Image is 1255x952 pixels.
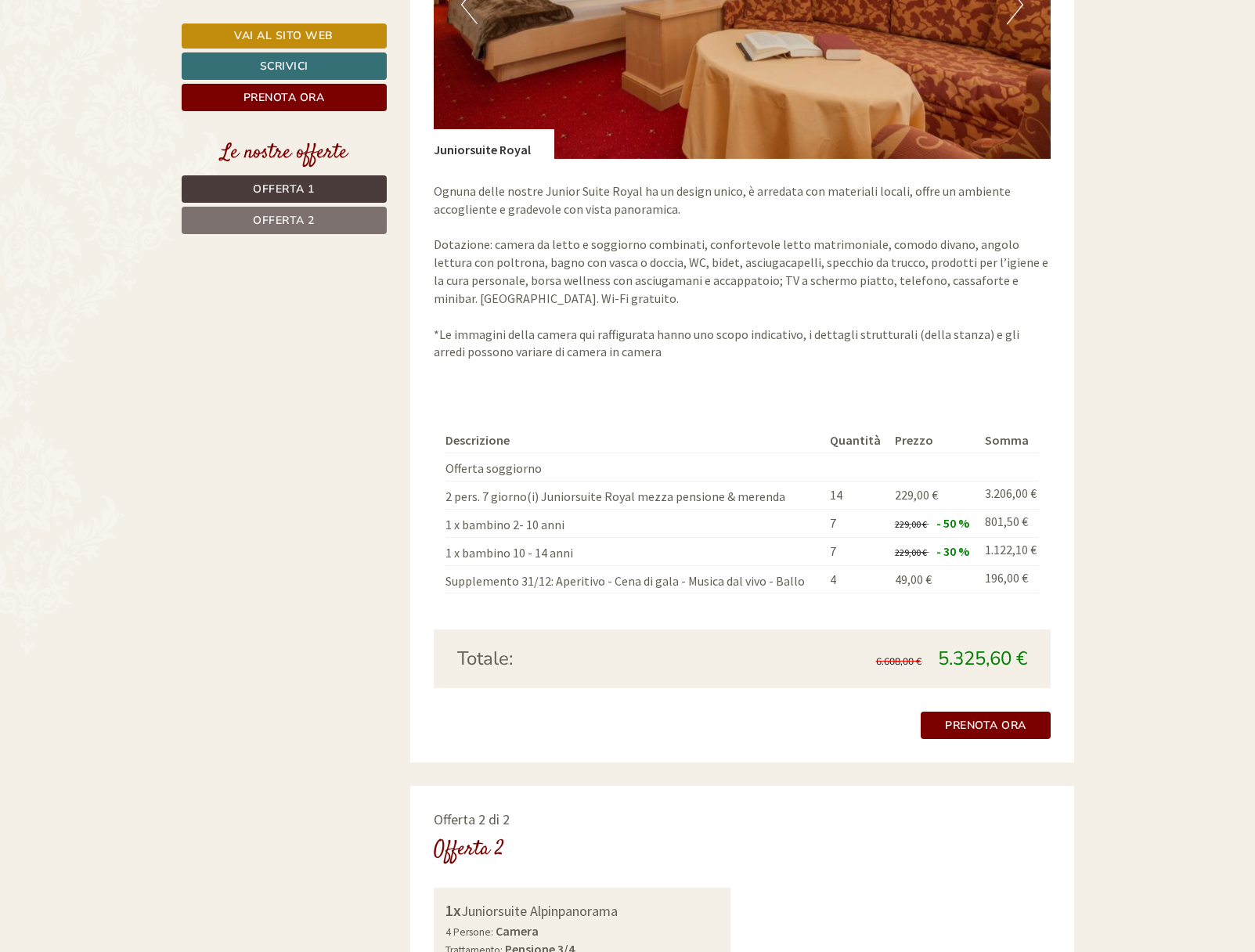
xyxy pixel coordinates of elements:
span: Offerta 1 [253,182,315,197]
td: 2 pers. 7 giorno(i) Juniorsuite Royal mezza pensione & merenda [445,481,824,509]
th: Prezzo [889,428,979,453]
div: Buon giorno, come possiamo aiutarla? [379,42,605,90]
td: 7 [824,537,889,565]
span: 229,00 € [895,546,927,558]
td: 14 [824,481,889,509]
div: Juniorsuite Royal [434,129,554,159]
th: Somma [979,428,1039,453]
div: Lei [387,45,593,58]
a: Prenota ora [182,84,387,111]
span: 5.325,60 € [938,646,1027,671]
small: 10:25 [387,76,593,87]
span: - 50 % [936,515,969,531]
td: 1 x bambino 2- 10 anni [445,509,824,537]
a: Vai al sito web [182,23,387,49]
small: 4 Persone: [445,925,493,939]
span: 229,00 € [895,518,927,530]
span: 49,00 € [895,572,932,587]
div: Le nostre offerte [182,139,387,168]
span: 6.608,00 € [876,655,921,668]
td: 4 [824,565,889,593]
b: Camera [496,923,539,939]
td: 7 [824,509,889,537]
div: [DATE] [280,12,337,38]
td: 3.206,00 € [979,481,1039,509]
td: Offerta soggiorno [445,453,824,481]
span: 229,00 € [895,487,938,503]
a: Scrivici [182,52,387,80]
a: Prenota ora [921,712,1051,739]
div: Offerta 2 [434,835,504,864]
th: Descrizione [445,428,824,453]
span: Offerta 2 [253,213,315,228]
span: - 30 % [936,543,969,559]
p: Ognuna delle nostre Junior Suite Royal ha un design unico, è arredata con materiali locali, offre... [434,182,1051,361]
b: 1x [445,900,461,920]
button: Invia [537,413,618,440]
span: Offerta 2 di 2 [434,810,510,828]
td: Supplemento 31/12: Aperitivo - Cena di gala - Musica dal vivo - Ballo [445,565,824,593]
td: 196,00 € [979,565,1039,593]
td: 1 x bambino 10 - 14 anni [445,537,824,565]
div: Juniorsuite Alpinpanorama [445,900,719,922]
div: Totale: [445,645,742,672]
td: 1.122,10 € [979,537,1039,565]
td: 801,50 € [979,509,1039,537]
th: Quantità [824,428,889,453]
